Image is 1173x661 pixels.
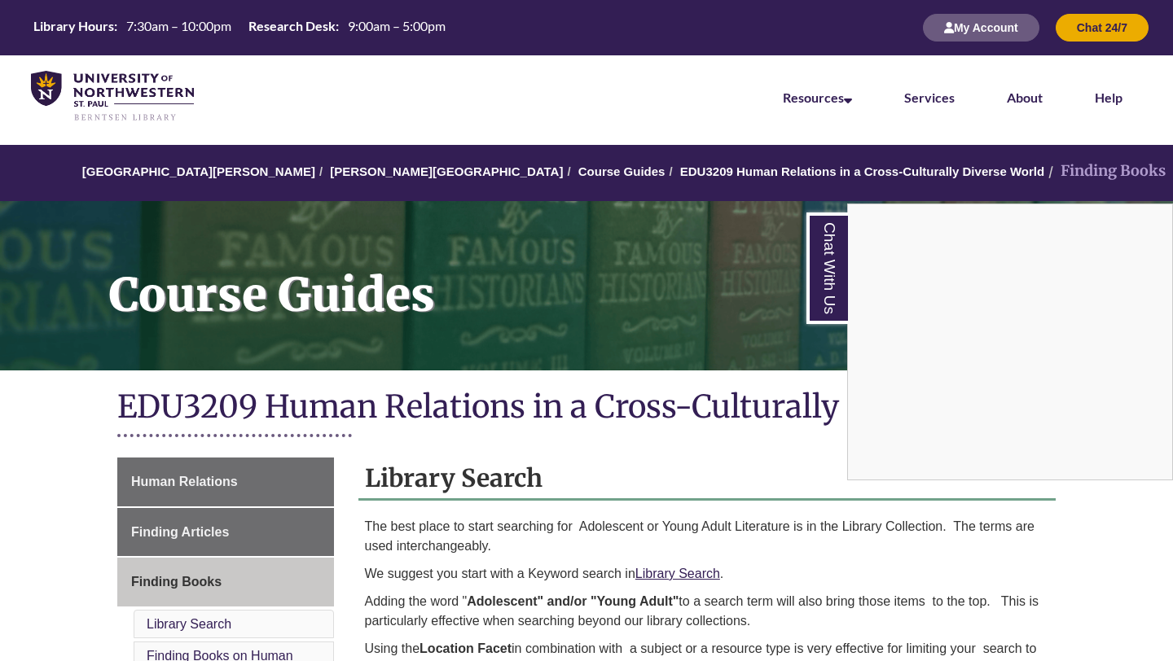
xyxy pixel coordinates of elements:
iframe: Chat Widget [848,204,1172,479]
a: About [1007,90,1043,105]
a: Chat With Us [806,212,848,324]
a: Resources [783,90,852,105]
a: Help [1095,90,1122,105]
img: UNWSP Library Logo [31,71,194,122]
a: Services [904,90,955,105]
div: Chat With Us [847,204,1173,480]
